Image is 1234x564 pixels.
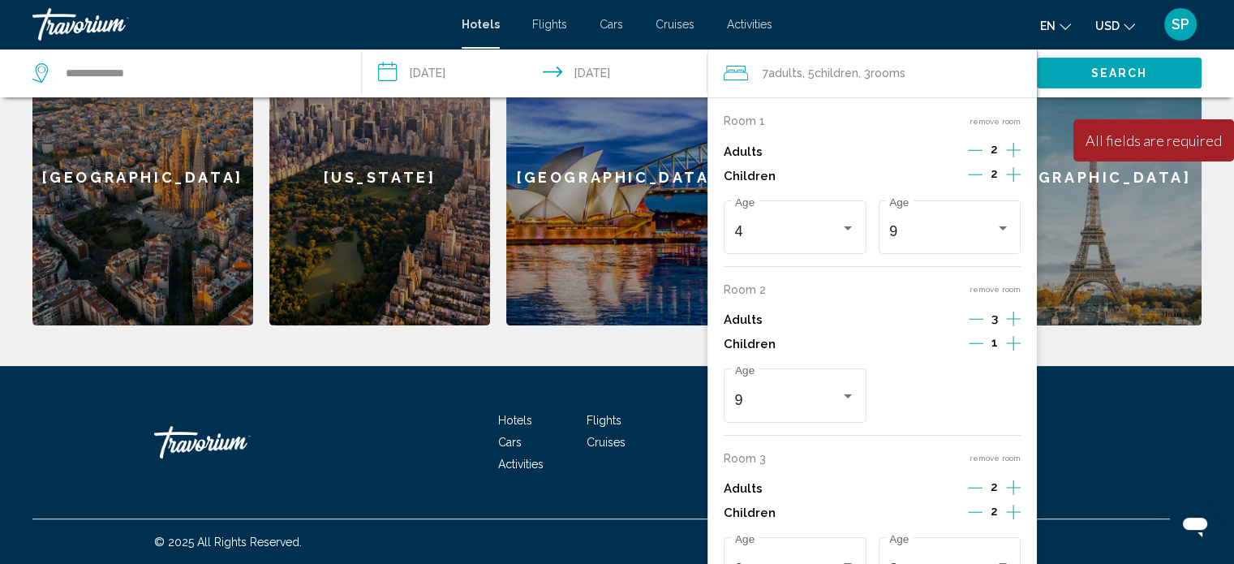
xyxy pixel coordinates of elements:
[724,145,763,159] p: Adults
[1086,131,1222,149] div: All fields are required
[506,28,727,325] a: [GEOGRAPHIC_DATA]
[871,67,905,80] span: rooms
[970,453,1021,463] button: remove room
[968,166,982,186] button: Decrement children
[724,452,766,465] p: Room 3
[1006,140,1021,164] button: Increment adults
[727,18,772,31] a: Activities
[1006,308,1021,333] button: Increment adults
[587,436,626,449] a: Cruises
[724,482,763,496] p: Adults
[991,505,998,518] span: 2
[1095,14,1135,37] button: Change currency
[498,458,544,471] a: Activities
[1169,499,1221,551] iframe: Кнопка запуска окна обмена сообщениями
[1159,7,1202,41] button: User Menu
[858,62,905,84] span: , 3
[768,67,802,80] span: Adults
[735,392,743,408] span: 9
[889,223,897,239] span: 9
[1006,477,1021,502] button: Increment adults
[991,167,998,180] span: 2
[991,143,998,156] span: 2
[724,170,776,183] p: Children
[532,18,567,31] a: Flights
[154,536,302,549] span: © 2025 All Rights Reserved.
[724,506,776,520] p: Children
[968,504,982,523] button: Decrement children
[707,49,1037,97] button: Travelers: 7 adults, 5 children
[498,436,522,449] a: Cars
[32,28,253,325] a: [GEOGRAPHIC_DATA]
[991,336,998,349] span: 1
[968,480,982,499] button: Decrement adults
[600,18,623,31] a: Cars
[724,313,763,327] p: Adults
[969,311,983,330] button: Decrement adults
[970,284,1021,295] button: remove room
[1040,19,1056,32] span: en
[802,62,858,84] span: , 5
[724,338,776,351] p: Children
[362,49,707,97] button: Check-in date: Dec 30, 2025 Check-out date: Jan 4, 2026
[1037,58,1202,88] button: Search
[1040,14,1071,37] button: Change language
[1006,164,1021,188] button: Increment children
[1172,16,1189,32] span: SP
[1095,19,1120,32] span: USD
[724,283,766,296] p: Room 2
[498,414,532,427] a: Hotels
[724,114,765,127] p: Room 1
[991,480,998,493] span: 2
[970,116,1021,127] button: remove room
[269,28,490,325] a: [US_STATE]
[154,418,316,467] a: Travorium
[735,223,743,239] span: 4
[1006,333,1021,357] button: Increment children
[815,67,858,80] span: Children
[1091,67,1148,80] span: Search
[763,62,802,84] span: 7
[981,28,1202,325] a: [GEOGRAPHIC_DATA]
[587,414,621,427] a: Flights
[969,335,983,355] button: Decrement children
[1006,502,1021,526] button: Increment children
[968,142,982,161] button: Decrement adults
[991,312,998,325] span: 3
[462,18,500,31] a: Hotels
[32,8,445,41] a: Travorium
[656,18,694,31] a: Cruises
